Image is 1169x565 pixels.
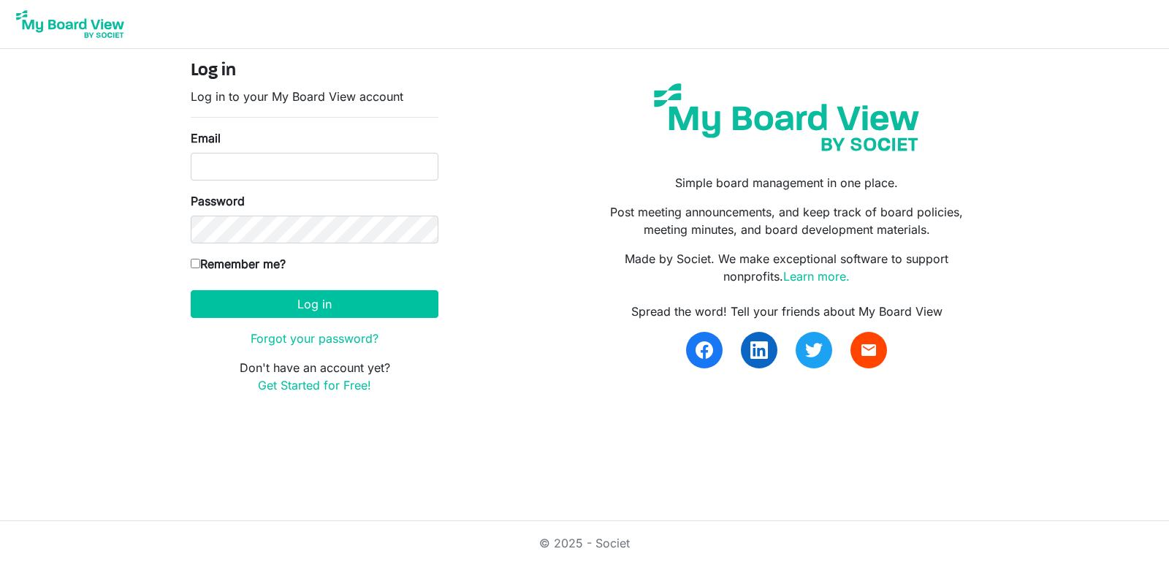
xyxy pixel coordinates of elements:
a: © 2025 - Societ [539,536,630,550]
a: Learn more. [783,269,850,284]
label: Password [191,192,245,210]
img: my-board-view-societ.svg [643,72,930,162]
p: Log in to your My Board View account [191,88,438,105]
div: Spread the word! Tell your friends about My Board View [595,303,978,320]
img: linkedin.svg [750,341,768,359]
p: Simple board management in one place. [595,174,978,192]
p: Made by Societ. We make exceptional software to support nonprofits. [595,250,978,285]
img: facebook.svg [696,341,713,359]
a: email [850,332,887,368]
h4: Log in [191,61,438,82]
a: Get Started for Free! [258,378,371,393]
label: Email [191,129,221,147]
p: Don't have an account yet? [191,359,438,394]
input: Remember me? [191,259,200,268]
span: email [860,341,877,359]
img: My Board View Logo [12,6,129,42]
p: Post meeting announcements, and keep track of board policies, meeting minutes, and board developm... [595,203,978,238]
img: twitter.svg [805,341,823,359]
a: Forgot your password? [251,331,378,346]
label: Remember me? [191,255,286,273]
button: Log in [191,290,438,318]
